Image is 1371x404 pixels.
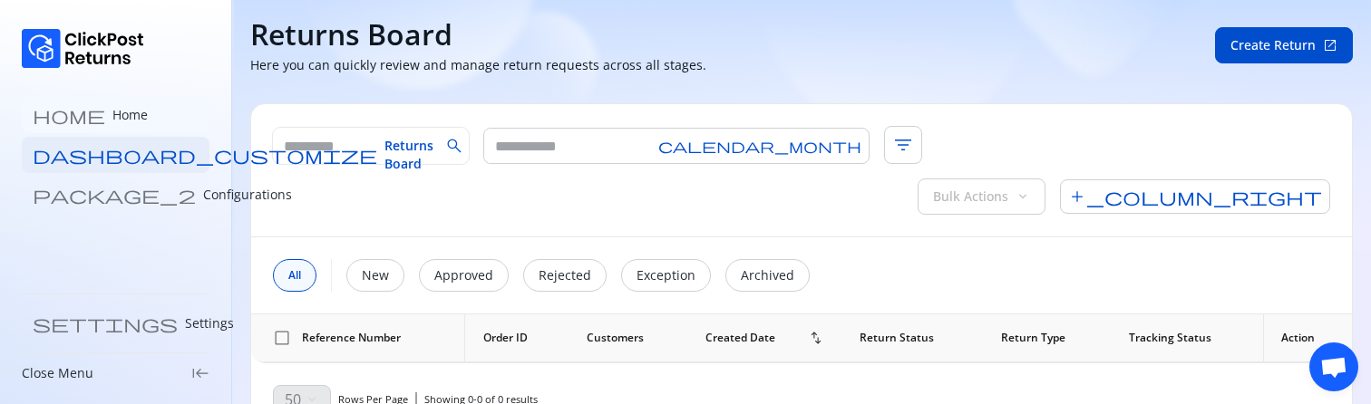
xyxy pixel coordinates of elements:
[302,331,401,345] span: Reference Number
[384,137,433,173] span: Returns Board
[658,139,861,153] span: calendar_month
[587,331,644,345] span: Customers
[1281,331,1315,345] span: Action
[250,16,452,53] h4: Returns Board
[22,137,209,173] a: dashboard_customize Returns Board
[250,56,706,74] p: Here you can quickly review and manage return requests across all stages.
[860,331,934,345] span: Return Status
[1230,36,1316,54] span: Create Return
[22,364,209,382] div: Close Menukeyboard_tab_rtl
[33,186,196,204] span: package_2
[809,331,823,345] span: swap_vert
[1001,331,1065,345] span: Return Type
[203,186,292,204] p: Configurations
[1323,38,1337,53] span: open_in_new
[445,137,463,155] span: search
[185,314,234,332] p: Settings
[22,364,93,382] p: Close Menu
[884,126,922,164] span: filter_list
[33,106,105,124] span: home
[362,266,389,284] p: New
[191,364,209,382] span: keyboard_tab_rtl
[288,268,301,283] span: All
[539,266,591,284] p: Rejected
[1060,179,1330,214] span: add_column_right
[705,331,775,345] span: Created Date
[1309,342,1358,391] div: Open chat
[483,331,528,345] span: Order ID
[637,266,695,284] p: Exception
[1215,27,1353,63] button: Create Return
[22,29,144,68] img: Logo
[33,314,178,332] span: settings
[22,305,209,341] a: settings Settings
[112,106,148,124] p: Home
[1129,331,1211,345] span: Tracking Status
[33,146,377,164] span: dashboard_customize
[22,177,209,213] a: package_2 Configurations
[22,97,209,133] a: home Home
[269,325,295,351] button: checkbox
[434,266,493,284] p: Approved
[741,266,794,284] p: Archived
[273,329,291,347] span: check_box_outline_blank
